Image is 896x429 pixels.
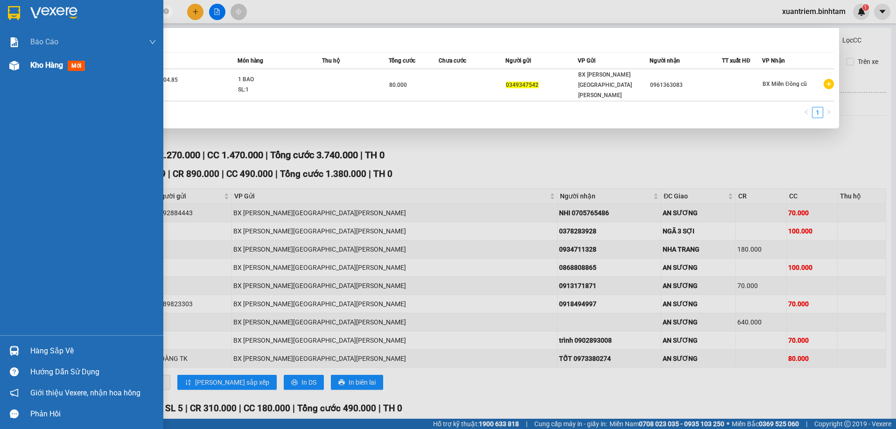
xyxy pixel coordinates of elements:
[505,57,531,64] span: Người gửi
[8,6,20,20] img: logo-vxr
[722,57,750,64] span: TT xuất HĐ
[149,38,156,46] span: down
[9,61,19,70] img: warehouse-icon
[30,61,63,70] span: Kho hàng
[826,109,832,115] span: right
[439,57,466,64] span: Chưa cước
[650,57,680,64] span: Người nhận
[9,37,19,47] img: solution-icon
[238,75,308,85] div: 1 BAO
[9,346,19,356] img: warehouse-icon
[322,57,340,64] span: Thu hộ
[238,85,308,95] div: SL: 1
[823,107,834,118] button: right
[163,7,169,16] span: close-circle
[10,367,19,376] span: question-circle
[389,82,407,88] span: 80.000
[804,109,809,115] span: left
[10,388,19,397] span: notification
[389,57,415,64] span: Tổng cước
[30,387,140,399] span: Giới thiệu Vexere, nhận hoa hồng
[812,107,823,118] a: 1
[763,81,807,87] span: BX Miền Đông cũ
[30,36,58,48] span: Báo cáo
[30,344,156,358] div: Hàng sắp về
[762,57,785,64] span: VP Nhận
[578,71,632,98] span: BX [PERSON_NAME][GEOGRAPHIC_DATA][PERSON_NAME]
[238,57,263,64] span: Món hàng
[30,407,156,421] div: Phản hồi
[801,107,812,118] li: Previous Page
[68,61,85,71] span: mới
[823,107,834,118] li: Next Page
[824,79,834,89] span: plus-circle
[578,57,595,64] span: VP Gửi
[30,365,156,379] div: Hướng dẫn sử dụng
[801,107,812,118] button: left
[650,80,721,90] div: 0961363083
[506,82,539,88] span: 0349347542
[10,409,19,418] span: message
[163,8,169,14] span: close-circle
